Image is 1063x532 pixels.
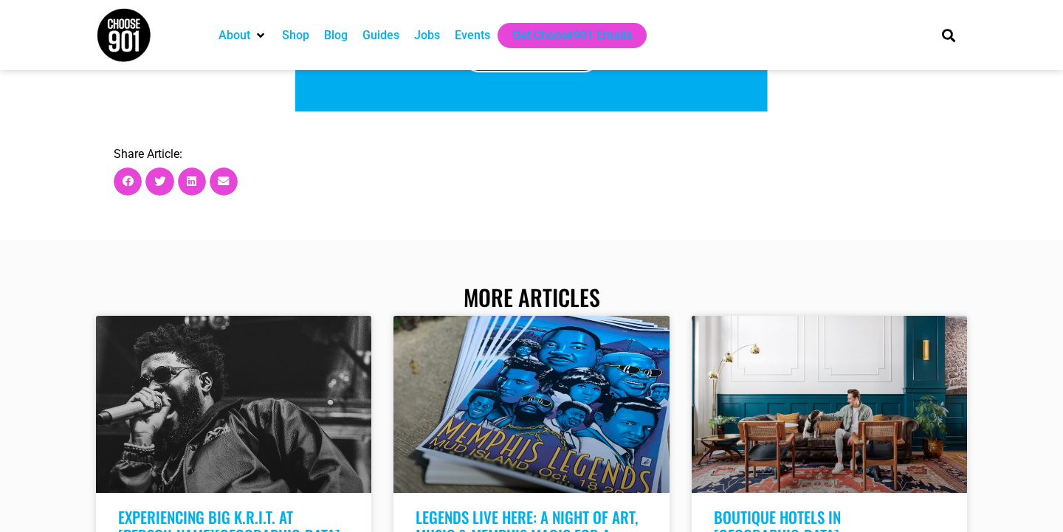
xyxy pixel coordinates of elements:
[96,284,967,311] h2: More Articles
[219,27,250,44] a: About
[324,27,348,44] a: Blog
[937,23,961,47] div: Search
[282,27,309,44] a: Shop
[692,316,967,493] a: A man sits on a brown leather sofa in a stylish living room with teal walls, an ornate rug, and m...
[178,167,206,196] div: Share on linkedin
[114,148,949,160] p: Share Article:
[211,23,917,48] nav: Main nav
[362,27,399,44] a: Guides
[414,27,440,44] a: Jobs
[114,167,142,196] div: Share on facebook
[145,167,173,196] div: Share on twitter
[210,167,238,196] div: Share on email
[211,23,275,48] div: About
[455,27,490,44] a: Events
[512,27,632,44] a: Get Choose901 Emails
